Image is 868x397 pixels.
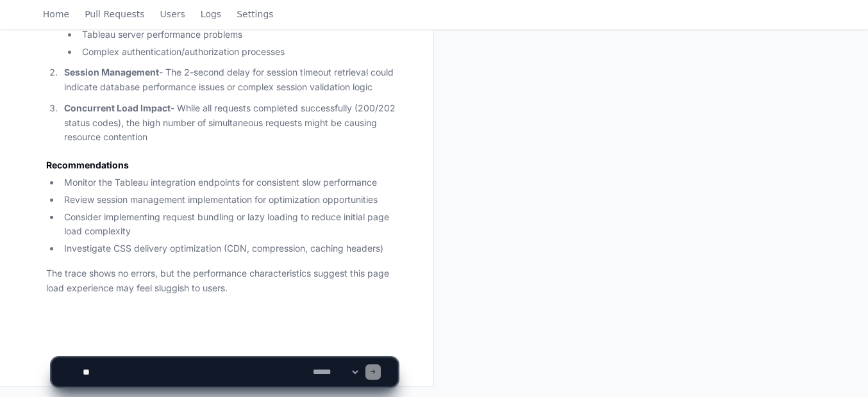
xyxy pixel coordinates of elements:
li: Review session management implementation for optimization opportunities [60,193,397,207]
li: Tableau server performance problems [78,28,397,42]
span: Pull Requests [85,10,144,18]
p: - The 2-second delay for session timeout retrieval could indicate database performance issues or ... [64,65,397,95]
li: Investigate CSS delivery optimization (CDN, compression, caching headers) [60,241,397,256]
li: Monitor the Tableau integration endpoints for consistent slow performance [60,175,397,190]
strong: Concurrent Load Impact [64,102,171,113]
p: - While all requests completed successfully (200/202 status codes), the high number of simultaneo... [64,101,397,145]
span: Logs [201,10,221,18]
p: The trace shows no errors, but the performance characteristics suggest this page load experience ... [46,266,397,296]
h3: Recommendations [46,159,397,172]
span: Settings [237,10,273,18]
span: Home [43,10,69,18]
span: Users [160,10,185,18]
li: Complex authentication/authorization processes [78,45,397,60]
li: Consider implementing request bundling or lazy loading to reduce initial page load complexity [60,210,397,239]
strong: Session Management [64,67,159,77]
